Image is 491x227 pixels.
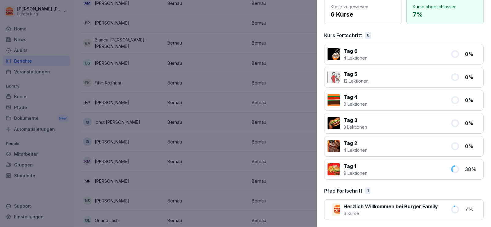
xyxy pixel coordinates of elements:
[343,116,367,124] p: Tag 3
[343,124,367,130] p: 3 Lektionen
[343,139,367,147] p: Tag 2
[343,162,367,170] p: Tag 1
[324,32,362,39] p: Kurs Fortschritt
[343,101,367,107] p: 0 Lektionen
[465,50,480,58] p: 0 %
[365,187,370,194] div: 1
[413,10,477,19] p: 7 %
[331,10,395,19] p: 6 Kurse
[465,206,480,213] p: 7 %
[465,143,480,150] p: 0 %
[343,70,369,78] p: Tag 5
[465,96,480,104] p: 0 %
[343,147,367,153] p: 4 Lektionen
[413,3,477,10] p: Kurse abgeschlossen
[343,203,438,210] p: Herzlich Willkommen bei Burger Family
[343,210,438,217] p: 6 Kurse
[365,32,371,39] div: 6
[331,3,395,10] p: Kurse zugewiesen
[465,73,480,81] p: 0 %
[343,47,367,55] p: Tag 6
[343,170,367,176] p: 9 Lektionen
[324,187,362,194] p: Pfad Fortschritt
[343,78,369,84] p: 12 Lektionen
[465,119,480,127] p: 0 %
[465,166,480,173] p: 38 %
[343,55,367,61] p: 4 Lektionen
[343,93,367,101] p: Tag 4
